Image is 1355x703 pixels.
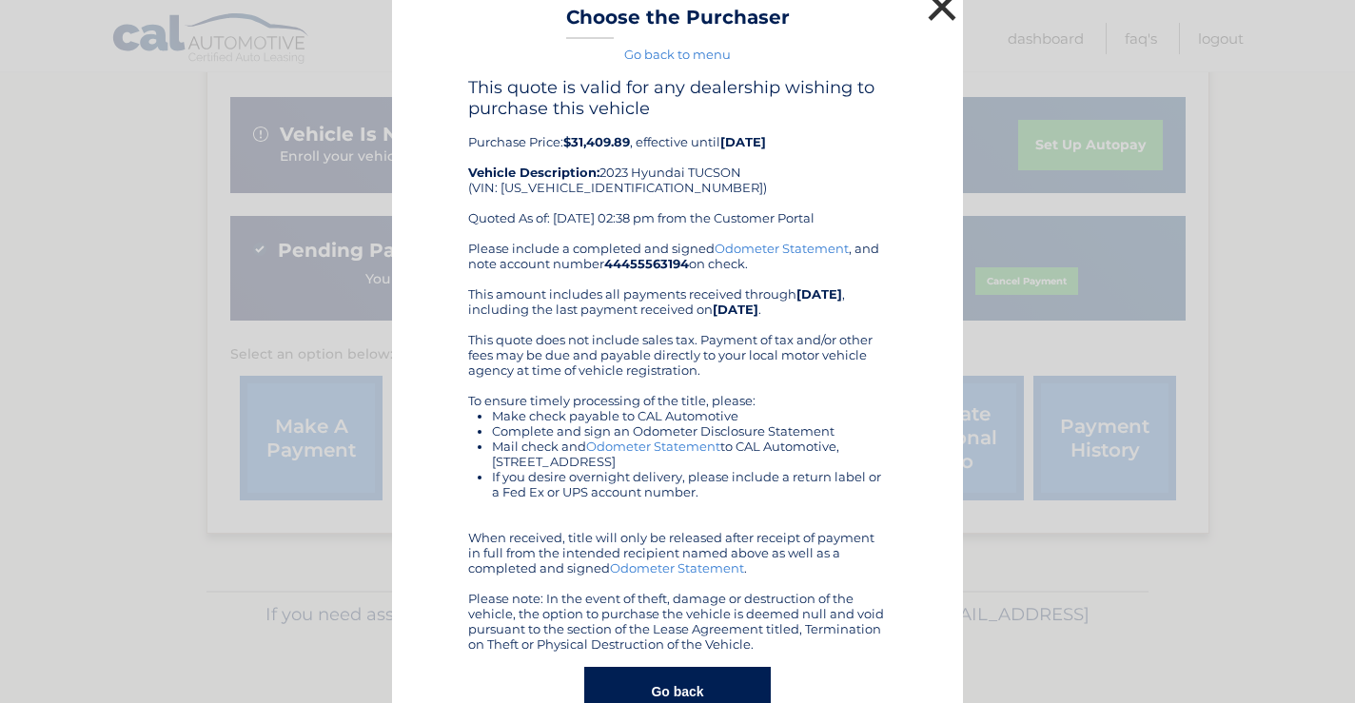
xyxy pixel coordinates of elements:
[610,560,744,576] a: Odometer Statement
[624,47,731,62] a: Go back to menu
[604,256,689,271] b: 44455563194
[713,302,758,317] b: [DATE]
[796,286,842,302] b: [DATE]
[468,77,887,241] div: Purchase Price: , effective until 2023 Hyundai TUCSON (VIN: [US_VEHICLE_IDENTIFICATION_NUMBER]) Q...
[715,241,849,256] a: Odometer Statement
[492,469,887,499] li: If you desire overnight delivery, please include a return label or a Fed Ex or UPS account number.
[492,423,887,439] li: Complete and sign an Odometer Disclosure Statement
[563,134,630,149] b: $31,409.89
[566,6,790,39] h3: Choose the Purchaser
[468,241,887,652] div: Please include a completed and signed , and note account number on check. This amount includes al...
[468,165,599,180] strong: Vehicle Description:
[586,439,720,454] a: Odometer Statement
[492,408,887,423] li: Make check payable to CAL Automotive
[468,77,887,119] h4: This quote is valid for any dealership wishing to purchase this vehicle
[492,439,887,469] li: Mail check and to CAL Automotive, [STREET_ADDRESS]
[720,134,766,149] b: [DATE]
